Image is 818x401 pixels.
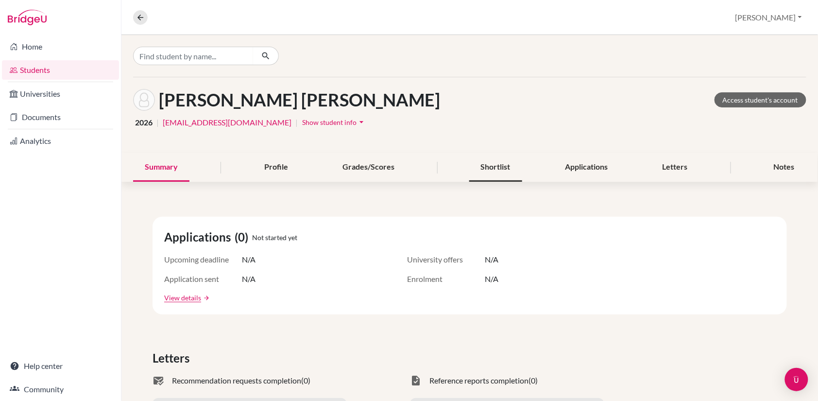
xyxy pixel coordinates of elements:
[2,84,119,104] a: Universities
[2,356,119,376] a: Help center
[156,117,159,128] span: |
[302,118,357,126] span: Show student info
[164,273,242,285] span: Application sent
[2,131,119,151] a: Analytics
[253,153,300,182] div: Profile
[163,117,291,128] a: [EMAIL_ADDRESS][DOMAIN_NAME]
[8,10,47,25] img: Bridge-U
[485,273,498,285] span: N/A
[295,117,298,128] span: |
[650,153,699,182] div: Letters
[133,153,189,182] div: Summary
[302,115,367,130] button: Show student infoarrow_drop_down
[159,89,440,110] h1: [PERSON_NAME] [PERSON_NAME]
[153,349,193,367] span: Letters
[485,254,498,265] span: N/A
[785,368,808,391] div: Open Intercom Messenger
[2,37,119,56] a: Home
[528,375,538,386] span: (0)
[407,273,485,285] span: Enrolment
[172,375,301,386] span: Recommendation requests completion
[164,228,235,246] span: Applications
[2,107,119,127] a: Documents
[357,117,366,127] i: arrow_drop_down
[135,117,153,128] span: 2026
[301,375,310,386] span: (0)
[731,8,806,27] button: [PERSON_NAME]
[331,153,406,182] div: Grades/Scores
[762,153,806,182] div: Notes
[242,273,256,285] span: N/A
[252,232,297,243] span: Not started yet
[201,295,210,301] a: arrow_forward
[153,375,164,386] span: mark_email_read
[133,47,254,65] input: Find student by name...
[164,254,242,265] span: Upcoming deadline
[242,254,256,265] span: N/A
[407,254,485,265] span: University offers
[715,92,806,107] a: Access student's account
[469,153,522,182] div: Shortlist
[553,153,619,182] div: Applications
[133,89,155,111] img: Joao ALVES BARRETO's avatar
[429,375,528,386] span: Reference reports completion
[164,293,201,303] a: View details
[2,380,119,399] a: Community
[235,228,252,246] span: (0)
[2,60,119,80] a: Students
[410,375,422,386] span: task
